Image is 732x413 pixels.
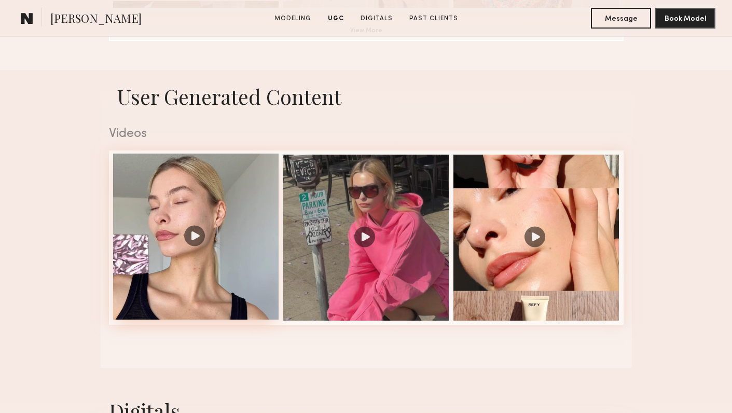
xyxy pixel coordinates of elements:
[591,8,651,29] button: Message
[356,14,397,23] a: Digitals
[270,14,315,23] a: Modeling
[109,127,624,141] div: Videos
[101,82,632,110] h1: User Generated Content
[50,10,142,29] span: [PERSON_NAME]
[324,14,348,23] a: UGC
[655,13,715,22] a: Book Model
[655,8,715,29] button: Book Model
[405,14,462,23] a: Past Clients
